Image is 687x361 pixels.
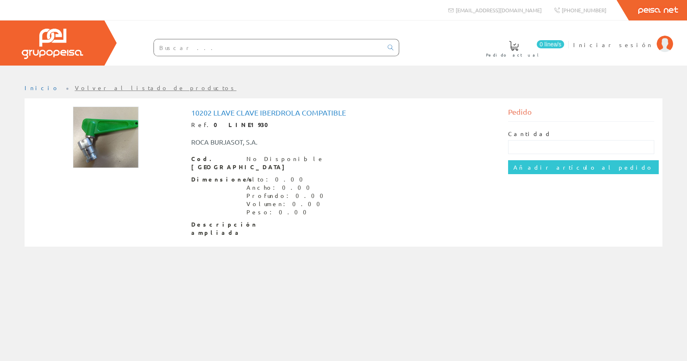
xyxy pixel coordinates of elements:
[508,107,654,122] div: Pedido
[246,200,328,208] div: Volumen: 0.00
[22,29,83,59] img: Grupo Peisa
[573,34,673,42] a: Iniciar sesión
[246,184,328,192] div: Ancho: 0.00
[191,175,240,184] span: Dimensiones
[25,84,59,91] a: Inicio
[246,208,328,216] div: Peso: 0.00
[486,51,542,59] span: Pedido actual
[191,220,240,237] span: Descripción ampliada
[562,7,606,14] span: [PHONE_NUMBER]
[75,84,237,91] a: Volver al listado de productos
[508,130,551,138] label: Cantidad
[537,40,564,48] span: 0 línea/s
[456,7,542,14] span: [EMAIL_ADDRESS][DOMAIN_NAME]
[73,107,138,168] img: Foto artículo 10202 Llave Clave Iberdrola Compatible (160.40925266904x150)
[246,192,328,200] div: Profundo: 0.00
[154,39,383,56] input: Buscar ...
[185,137,370,147] div: ROCA BURJASOT, S.A.
[214,121,274,128] strong: 0 LINE1930
[508,160,659,174] input: Añadir artículo al pedido
[191,155,240,171] span: Cod. [GEOGRAPHIC_DATA]
[573,41,653,49] span: Iniciar sesión
[246,155,324,163] div: No Disponible
[246,175,328,184] div: Alto: 0.00
[191,109,496,117] h1: 10202 Llave Clave Iberdrola Compatible
[191,121,496,129] div: Ref.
